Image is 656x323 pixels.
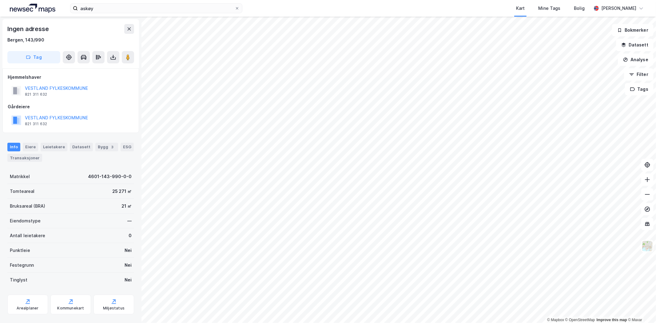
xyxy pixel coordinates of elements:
a: Improve this map [597,318,627,322]
div: Bolig [574,5,585,12]
div: 21 ㎡ [121,202,132,210]
div: Nei [125,247,132,254]
div: 821 311 632 [25,122,47,126]
div: Tomteareal [10,188,34,195]
div: Festegrunn [10,261,34,269]
button: Filter [624,68,654,81]
iframe: Chat Widget [625,293,656,323]
div: Gårdeiere [8,103,134,110]
div: Nei [125,261,132,269]
div: Eiere [23,143,38,151]
div: Kontrollprogram for chat [625,293,656,323]
div: Bergen, 143/990 [7,36,44,44]
div: ESG [121,143,134,151]
div: — [127,217,132,225]
div: Leietakere [41,143,67,151]
button: Analyse [618,54,654,66]
div: Hjemmelshaver [8,74,134,81]
div: Info [7,143,20,151]
button: Datasett [616,39,654,51]
a: OpenStreetMap [565,318,595,322]
div: Tinglyst [10,276,27,284]
div: Antall leietakere [10,232,45,239]
div: 3 [109,144,116,150]
div: Nei [125,276,132,284]
div: Eiendomstype [10,217,41,225]
img: logo.a4113a55bc3d86da70a041830d287a7e.svg [10,4,55,13]
div: Miljøstatus [103,306,125,311]
div: 25 271 ㎡ [112,188,132,195]
div: 4601-143-990-0-0 [88,173,132,180]
div: Kart [516,5,525,12]
a: Mapbox [547,318,564,322]
input: Søk på adresse, matrikkel, gårdeiere, leietakere eller personer [78,4,235,13]
div: Punktleie [10,247,30,254]
div: Mine Tags [538,5,560,12]
div: Matrikkel [10,173,30,180]
div: Transaksjoner [7,154,42,162]
div: 821 311 632 [25,92,47,97]
div: Datasett [70,143,93,151]
div: Ingen adresse [7,24,50,34]
button: Tag [7,51,60,63]
div: [PERSON_NAME] [601,5,636,12]
div: Arealplaner [17,306,38,311]
div: Bruksareal (BRA) [10,202,45,210]
button: Bokmerker [612,24,654,36]
div: Kommunekart [57,306,84,311]
img: Z [642,240,653,252]
button: Tags [625,83,654,95]
div: Bygg [95,143,118,151]
div: 0 [129,232,132,239]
